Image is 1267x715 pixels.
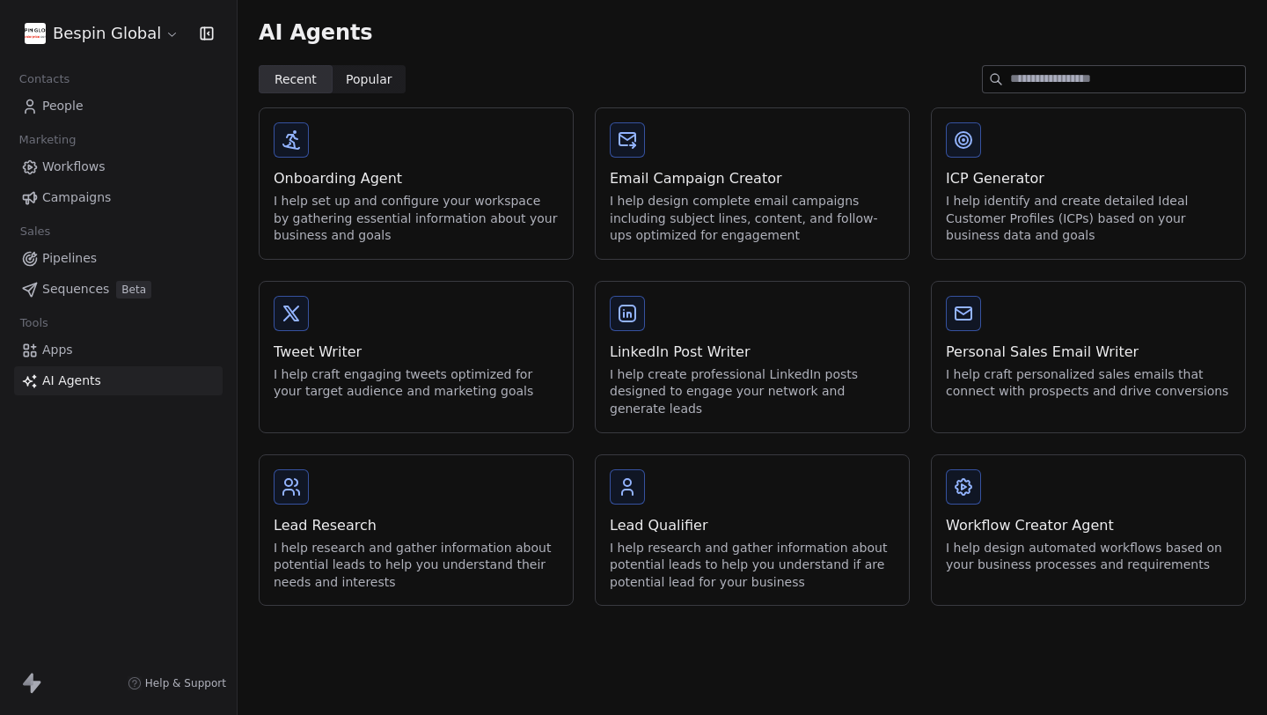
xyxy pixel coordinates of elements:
div: I help design complete email campaigns including subject lines, content, and follow-ups optimized... [610,193,895,245]
span: Bespin Global [53,22,161,45]
div: I help craft engaging tweets optimized for your target audience and marketing goals [274,366,559,401]
span: Sequences [42,280,109,299]
div: Personal Sales Email Writer [946,342,1231,363]
div: I help design automated workflows based on your business processes and requirements [946,540,1231,574]
button: Bespin Global [21,18,183,48]
div: I help create professional LinkedIn posts designed to engage your network and generate leads [610,366,895,418]
div: LinkedIn Post Writer [610,342,895,363]
span: Popular [346,70,392,89]
span: Campaigns [42,188,111,207]
div: Workflow Creator Agent [946,515,1231,536]
div: I help research and gather information about potential leads to help you understand if are potent... [610,540,895,592]
div: Lead Research [274,515,559,536]
span: Marketing [11,127,84,153]
div: Onboarding Agent [274,168,559,189]
span: Sales [12,218,58,245]
a: Pipelines [14,244,223,273]
span: Help & Support [145,676,226,690]
span: Apps [42,341,73,359]
span: AI Agents [259,19,372,46]
a: Apps [14,335,223,365]
div: Lead Qualifier [610,515,895,536]
span: Tools [12,310,55,336]
img: download.png [25,23,46,44]
span: Contacts [11,66,77,92]
a: Help & Support [128,676,226,690]
span: Pipelines [42,249,97,268]
span: Beta [116,281,151,299]
a: SequencesBeta [14,275,223,304]
div: I help craft personalized sales emails that connect with prospects and drive conversions [946,366,1231,401]
div: I help identify and create detailed Ideal Customer Profiles (ICPs) based on your business data an... [946,193,1231,245]
span: AI Agents [42,372,101,390]
div: I help research and gather information about potential leads to help you understand their needs a... [274,540,559,592]
div: I help set up and configure your workspace by gathering essential information about your business... [274,193,559,245]
span: People [42,97,84,115]
div: Tweet Writer [274,342,559,363]
span: Workflows [42,158,106,176]
div: ICP Generator [946,168,1231,189]
a: Workflows [14,152,223,181]
a: AI Agents [14,366,223,395]
a: Campaigns [14,183,223,212]
a: People [14,92,223,121]
div: Email Campaign Creator [610,168,895,189]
